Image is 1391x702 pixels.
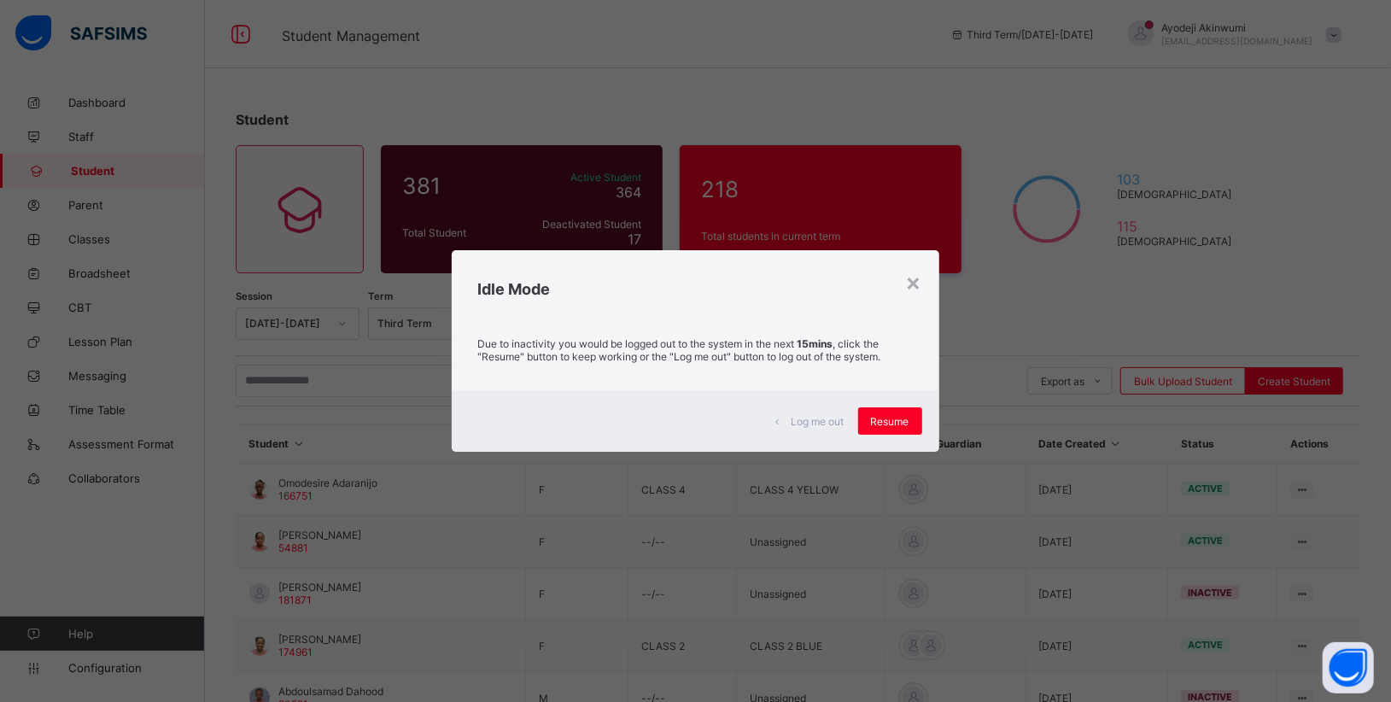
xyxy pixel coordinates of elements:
[797,337,833,350] strong: 15mins
[1323,642,1374,693] button: Open asap
[792,415,845,428] span: Log me out
[906,267,922,296] div: ×
[871,415,909,428] span: Resume
[477,280,913,298] h2: Idle Mode
[477,337,913,363] p: Due to inactivity you would be logged out to the system in the next , click the "Resume" button t...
